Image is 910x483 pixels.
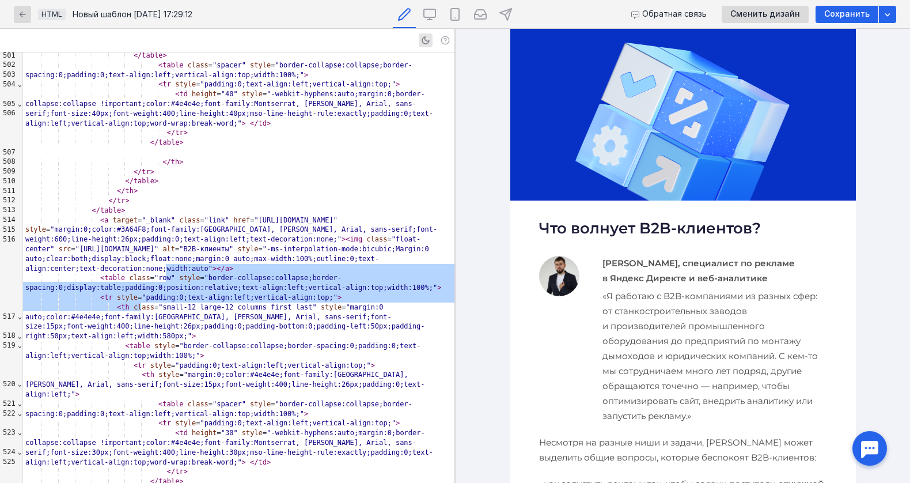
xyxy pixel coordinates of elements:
span: > [184,129,188,137]
span: > [338,293,342,301]
span: > [162,51,166,59]
span: style [237,245,258,253]
span: > [134,187,138,195]
span: Сохранить [824,9,870,19]
div: = = [23,61,454,80]
span: > [267,458,271,466]
span: </ [134,168,142,176]
span: "-webkit-hyphens:auto;margin:0;border-collapse:collapse !important;color:#4e4e4e;font-family:Mont... [25,90,433,127]
span: "[URL][DOMAIN_NAME]" [254,216,338,224]
span: > [396,419,400,427]
span: Fold line [17,80,22,88]
div: = [23,418,454,428]
span: > [75,390,79,398]
span: table [100,206,121,214]
span: tr [142,168,150,176]
span: > [371,361,375,369]
span: "-webkit-hyphens:auto;margin:0;border-collapse:collapse !important;color:#4e4e4e;font-family:Mont... [25,429,433,466]
span: "border-collapse:collapse;border-spacing:0;padding:0;text-align:left;vertical-align:top;width:100%;" [25,342,420,360]
div: = [23,80,454,89]
span: "spacer" [213,61,246,69]
span: style [175,419,196,427]
span: class [188,400,208,408]
span: > [121,206,125,214]
span: > [192,332,196,340]
span: > [213,265,217,273]
span: td [259,458,267,466]
span: </ [167,467,175,476]
span: Fold line [17,312,22,320]
span: </ [134,51,142,59]
span: < [158,61,162,69]
div: Новый шаблон [DATE] 17:29:12 [73,10,192,18]
span: th [125,187,133,195]
iframe: preview [456,29,910,483]
span: "-ms-interpolation-mode:bicubic;Margin:0 auto;clear:both;display:block;float:none;margin:0 auto;m... [25,245,433,273]
div: = = = = = = = = [23,216,454,274]
span: < [100,293,104,301]
span: alt [162,245,175,253]
span: > [242,119,246,127]
span: class [366,235,387,243]
span: < [346,235,350,243]
span: "padding:0;text-align:left;vertical-align:top;" [200,80,396,88]
span: a [225,265,229,273]
div: = = [23,273,454,293]
span: class [134,303,154,311]
span: style [150,361,171,369]
span: table [158,138,179,146]
span: "row" [154,274,175,282]
div: = = [23,428,454,467]
span: "margin:0;color:#3A64F8;font-family:[GEOGRAPHIC_DATA], [PERSON_NAME], Arial, sans-serif;font-weig... [25,225,437,243]
span: style [158,371,179,379]
div: = [23,361,454,371]
span: class [188,61,208,69]
span: "40" [221,90,238,98]
span: > [304,71,308,79]
button: Обратная связь [627,6,712,23]
span: > [242,458,246,466]
span: > [179,158,183,166]
span: style [250,400,271,408]
span: height [192,90,217,98]
div: = [23,341,454,361]
button: Сменить дизайн [722,6,809,23]
span: Fold line [17,100,22,108]
span: > [200,352,204,360]
span: "spacer" [213,400,246,408]
span: "small-12 large-12 columns first last" [158,303,317,311]
span: table [130,342,150,350]
span: > [437,284,441,292]
span: target [113,216,138,224]
span: Fold line [17,341,22,349]
span: </ [109,197,117,205]
span: Сменить дизайн [730,9,800,19]
span: "[URL][DOMAIN_NAME]" [75,245,159,253]
p: Несмотря на разные ниши и задачи, [PERSON_NAME] может выделить общие вопросы, которые беспокоят B... [84,406,371,436]
span: style [250,61,271,69]
span: tr [117,197,125,205]
span: "padding:0;text-align:left;vertical-align:top;" [175,361,371,369]
span: Fold line [17,448,22,456]
span: "B2B-клиенты" [179,245,233,253]
div: = [23,370,454,399]
span: Fold line [17,332,22,340]
span: style [25,225,46,233]
span: tr [163,80,171,88]
span: "padding:0;text-align:left;vertical-align:top;" [200,419,396,427]
span: table [162,400,183,408]
span: th [171,158,179,166]
span: a [104,216,108,224]
span: tr [163,419,171,427]
span: class [179,216,200,224]
h2: Что волнует B2B-клиентов? [84,189,371,210]
span: tr [138,361,146,369]
span: Fold line [17,409,22,417]
span: < [117,303,121,311]
span: > [267,119,271,127]
span: style [175,80,196,88]
span: height [192,429,217,437]
span: </ [92,206,100,214]
span: "border-collapse:collapse;border-spacing:0;padding:0;text-align:left;vertical-align:top;width:100%;" [25,400,412,418]
span: tr [104,293,112,301]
